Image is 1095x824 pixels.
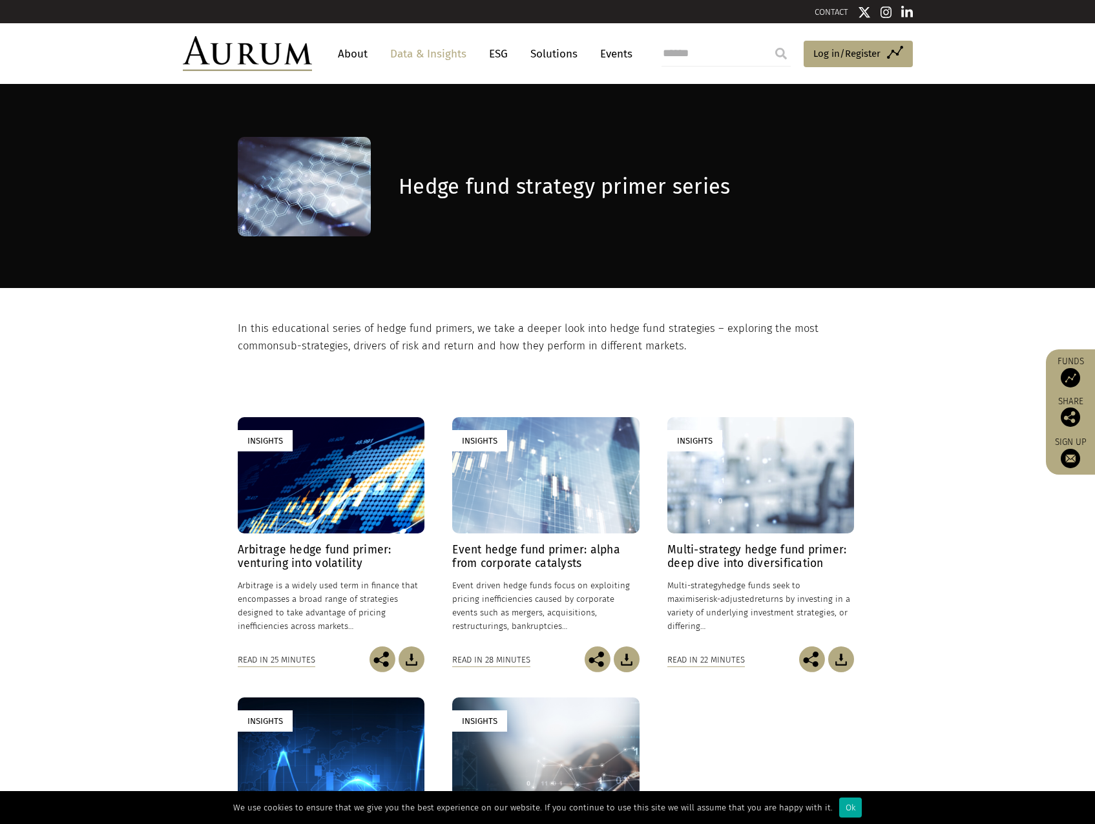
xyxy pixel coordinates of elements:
p: Event driven hedge funds focus on exploiting pricing inefficiencies caused by corporate events su... [452,579,639,633]
div: Ok [839,798,862,818]
a: Data & Insights [384,42,473,66]
img: Sign up to our newsletter [1061,449,1080,468]
img: Download Article [614,646,640,672]
div: Read in 28 minutes [452,653,530,667]
h1: Hedge fund strategy primer series [399,174,854,200]
a: Insights Event hedge fund primer: alpha from corporate catalysts Event driven hedge funds focus o... [452,417,639,647]
a: About [331,42,374,66]
div: Share [1052,397,1089,427]
img: Linkedin icon [901,6,913,19]
span: sub-strategies [279,340,348,352]
input: Submit [768,41,794,67]
img: Download Article [399,646,424,672]
h4: Event hedge fund primer: alpha from corporate catalysts [452,543,639,570]
p: In this educational series of hedge fund primers, we take a deeper look into hedge fund strategie... [238,320,855,355]
a: Funds [1052,356,1089,387]
p: hedge funds seek to maximise returns by investing in a variety of underlying investment strategie... [667,579,854,633]
div: Read in 22 minutes [667,653,745,667]
h4: Arbitrage hedge fund primer: venturing into volatility [238,543,424,570]
span: Multi-strategy [667,581,722,590]
img: Share this post [799,646,825,672]
span: Log in/Register [813,46,881,61]
div: Read in 25 minutes [238,653,315,667]
a: Insights Arbitrage hedge fund primer: venturing into volatility Arbitrage is a widely used term i... [238,417,424,647]
a: Events [594,42,632,66]
img: Twitter icon [858,6,871,19]
p: Arbitrage is a widely used term in finance that encompasses a broad range of strategies designed ... [238,579,424,633]
div: Insights [452,710,507,732]
h4: Multi-strategy hedge fund primer: deep dive into diversification [667,543,854,570]
div: Insights [238,430,293,451]
div: Insights [452,430,507,451]
a: Insights Multi-strategy hedge fund primer: deep dive into diversification Multi-strategyhedge fun... [667,417,854,647]
img: Download Article [828,646,854,672]
img: Share this post [585,646,610,672]
a: CONTACT [815,7,848,17]
img: Share this post [1061,407,1080,427]
img: Instagram icon [881,6,892,19]
a: ESG [483,42,514,66]
div: Insights [238,710,293,732]
img: Access Funds [1061,368,1080,387]
div: Insights [667,430,722,451]
a: Solutions [524,42,584,66]
img: Share this post [370,646,395,672]
a: Log in/Register [804,41,913,68]
a: Sign up [1052,437,1089,468]
img: Aurum [183,36,312,71]
span: risk-adjusted [704,594,755,604]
